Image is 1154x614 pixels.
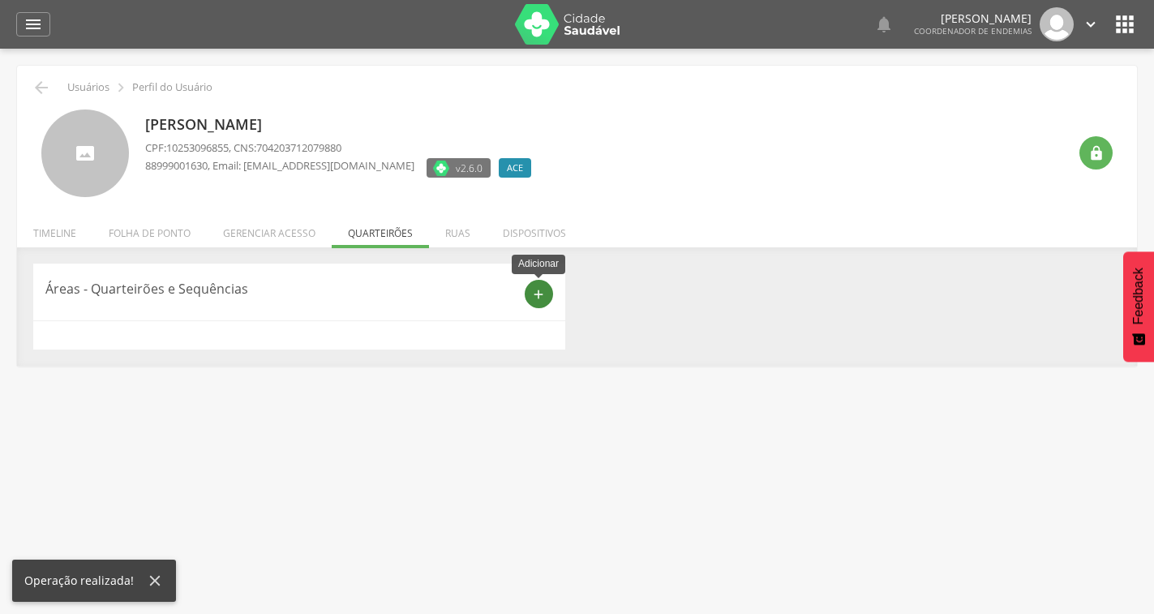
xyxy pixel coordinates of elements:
[132,81,212,94] p: Perfil do Usuário
[24,573,146,589] div: Operação realizada!
[914,25,1032,36] span: Coordenador de Endemias
[24,15,43,34] i: 
[145,140,539,156] p: CPF: , CNS:
[1112,11,1138,37] i: 
[487,210,582,248] li: Dispositivos
[145,158,414,174] p: , Email: [EMAIL_ADDRESS][DOMAIN_NAME]
[914,13,1032,24] p: [PERSON_NAME]
[112,79,130,97] i: 
[45,280,513,298] p: Áreas - Quarteirões e Sequências
[1123,251,1154,362] button: Feedback - Mostrar pesquisa
[1131,268,1146,324] span: Feedback
[531,287,546,302] i: add
[1088,145,1105,161] i: 
[429,210,487,248] li: Ruas
[32,78,51,97] i: 
[16,12,50,36] a: 
[507,161,523,174] span: ACE
[1082,7,1100,41] a: 
[512,255,565,273] div: Adicionar
[145,114,539,135] p: [PERSON_NAME]
[1082,15,1100,33] i: 
[874,15,894,34] i: 
[166,140,229,155] span: 10253096855
[456,160,483,176] span: v2.6.0
[207,210,332,248] li: Gerenciar acesso
[17,210,92,248] li: Timeline
[256,140,341,155] span: 704203712079880
[92,210,207,248] li: Folha de ponto
[874,7,894,41] a: 
[67,81,109,94] p: Usuários
[145,158,208,173] span: 88999001630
